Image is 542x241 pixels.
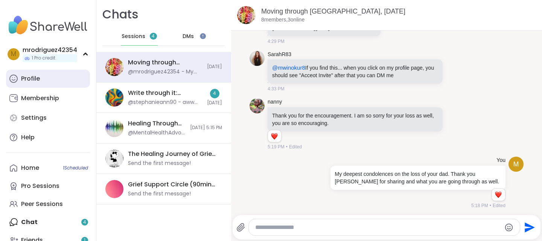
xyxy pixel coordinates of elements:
span: Edited [289,143,302,150]
div: Write through it: Journaling the Journey, [DATE] [128,89,202,97]
span: 1 Scheduled [63,165,88,171]
div: Reaction list [492,189,505,201]
span: • [490,202,491,209]
div: Help [21,133,35,142]
span: Edited [493,202,505,209]
a: Membership [6,89,90,107]
div: Home [21,164,39,172]
span: 1 Pro credit [32,55,55,61]
img: Moving through Grief, Sep 08 [237,6,255,24]
span: 5:19 PM [268,143,285,150]
div: Healing Through Music, [DATE] [128,119,186,128]
div: Send the first message! [128,160,191,167]
a: Moving through [GEOGRAPHIC_DATA], [DATE] [261,8,405,15]
a: Pro Sessions [6,177,90,195]
div: mrodriguez42354 [23,46,77,54]
span: [DATE] [207,64,222,70]
div: Settings [21,114,47,122]
span: 4:29 PM [268,38,285,45]
span: [DATE] 5:15 PM [190,125,222,131]
p: Thank you for the encouragement. I am so sorry for your loss as well, you are so encouraging. [272,112,438,127]
div: Send the first message! [128,190,191,198]
span: @mwinokur8 [272,64,305,71]
span: 4 [152,33,155,40]
p: If you find this... when you click on my profile page, you should see "Acceot Invite" after that ... [272,64,438,79]
div: Peer Sessions [21,200,63,208]
button: Emoji picker [504,223,513,232]
div: @stephanieann90 - aww thanks for coming! [128,99,202,106]
button: Reactions: love [494,192,502,198]
a: nanny [268,98,282,106]
a: Home1Scheduled [6,159,90,177]
div: Pro Sessions [21,182,59,190]
span: m [11,49,16,59]
button: Reactions: love [270,133,278,139]
div: Moving through [GEOGRAPHIC_DATA], [DATE] [128,58,202,67]
a: Peer Sessions [6,195,90,213]
img: Grief Support Circle (90min), Sep 06 [105,180,123,198]
div: @MentalHealthAdvocate - Okay,I can wait another 5 mins [128,129,186,137]
div: The Healing Journey of Grief, [DATE] [128,150,218,158]
a: Help [6,128,90,146]
span: m [513,159,519,169]
a: Profile [6,70,90,88]
a: SarahR83 [268,51,291,58]
span: [DATE] [207,100,222,106]
textarea: Type your message [255,224,501,231]
img: The Healing Journey of Grief, Sep 08 [105,149,123,168]
div: Reaction list [268,130,281,142]
span: Sessions [122,33,145,40]
p: My deepest condolences on the loss of your dad. Thank you [PERSON_NAME] for sharing and what you ... [335,170,501,185]
span: DMs [183,33,194,40]
p: 8 members, 3 online [261,16,304,24]
h1: Chats [102,6,139,23]
h4: You [496,157,505,164]
img: Moving through Grief, Sep 08 [105,58,123,76]
img: ShareWell Nav Logo [6,12,90,38]
div: Profile [21,75,40,83]
img: https://sharewell-space-live.sfo3.digitaloceanspaces.com/user-generated/ad949235-6f32-41e6-8b9f-9... [250,51,265,66]
a: [DOMAIN_NAME][URL] [272,25,330,31]
img: Write through it: Journaling the Journey, Sep 08 [105,88,123,107]
span: 4:33 PM [268,85,285,92]
iframe: Spotlight [200,33,206,39]
div: 4 [210,89,219,98]
a: Settings [6,109,90,127]
div: @mrodriguez42354 - My deepest condolences on the loss of your dad. Thank you [PERSON_NAME] for sh... [128,68,202,76]
span: • [286,143,288,150]
button: Send [520,219,537,236]
div: Membership [21,94,59,102]
span: 5:18 PM [471,202,488,209]
img: https://sharewell-space-live.sfo3.digitaloceanspaces.com/user-generated/ffcc5913-c536-41d3-99f7-f... [250,98,265,113]
div: Grief Support Circle (90min), [DATE] [128,180,218,189]
img: Healing Through Music, Sep 07 [105,119,123,137]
